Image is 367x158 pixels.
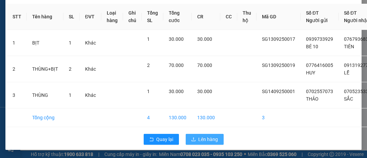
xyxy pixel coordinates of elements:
div: 0705235334 [65,22,123,32]
td: 4 [142,108,163,127]
button: rollbackQuay lại [144,134,179,145]
span: TIÊN [344,44,354,49]
div: SẮC [65,14,123,22]
th: Loại hàng [101,4,123,30]
span: 0702557073 [306,89,333,94]
span: upload [191,137,196,142]
span: Nhận: [65,6,81,14]
span: Lên hàng [199,136,218,143]
span: CR : [5,48,16,55]
span: 30.000 [169,36,184,42]
th: ĐVT [80,4,101,30]
td: 1 [7,30,27,56]
div: Chợ Lách [65,6,123,14]
span: Số ĐT [344,10,357,16]
th: Tổng cước [163,4,192,30]
span: BÉ 10 [306,44,318,49]
div: 30.000 [5,48,61,56]
span: LỄ [344,70,349,75]
td: 2 [7,56,27,82]
th: SL [63,4,80,30]
span: Số ĐT [306,10,319,16]
td: Khác [80,56,101,82]
span: 30.000 [169,89,184,94]
span: SG1309250019 [262,63,295,68]
td: THÙNG+BỊT [27,56,63,82]
span: 1 [69,40,72,46]
span: SG1409250001 [262,89,295,94]
th: STT [7,4,27,30]
td: 3 [7,82,27,108]
span: HUY [306,70,315,75]
span: Người gửi [306,18,328,23]
th: CR [192,4,220,30]
span: 1 [147,36,150,42]
th: Thu hộ [237,4,257,30]
th: CC [220,4,237,30]
span: 30.000 [197,89,212,94]
span: Quay lại [157,136,174,143]
span: DĐ: [65,35,75,42]
span: SẮC [344,96,353,102]
th: Mã GD [257,4,301,30]
td: Khác [80,82,101,108]
span: rollback [149,137,154,142]
th: Tổng SL [142,4,163,30]
span: Gửi: [6,6,16,14]
td: 3 [257,108,301,127]
td: 130.000 [192,108,220,127]
span: 70.000 [169,63,184,68]
th: Tên hàng [27,4,63,30]
span: THẢO [306,96,319,102]
td: BỊT [27,30,63,56]
span: 2 [69,66,72,72]
span: 2 [147,63,150,68]
span: 1 [69,92,72,98]
div: Sài Gòn [6,6,60,14]
button: uploadLên hàng [186,134,224,145]
td: Tổng cộng [27,108,63,127]
span: 30.000 [197,36,212,42]
span: 0939733929 [306,36,333,42]
span: 1 [147,89,150,94]
td: Khác [80,30,101,56]
span: 70.000 [197,63,212,68]
div: THẢO [6,14,60,22]
td: THÙNG [27,82,63,108]
span: 6 RI [75,32,92,43]
td: 130.000 [163,108,192,127]
div: 0702557073 [6,22,60,32]
th: Ghi chú [123,4,142,30]
span: SG1309250017 [262,36,295,42]
span: 0776416005 [306,63,333,68]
